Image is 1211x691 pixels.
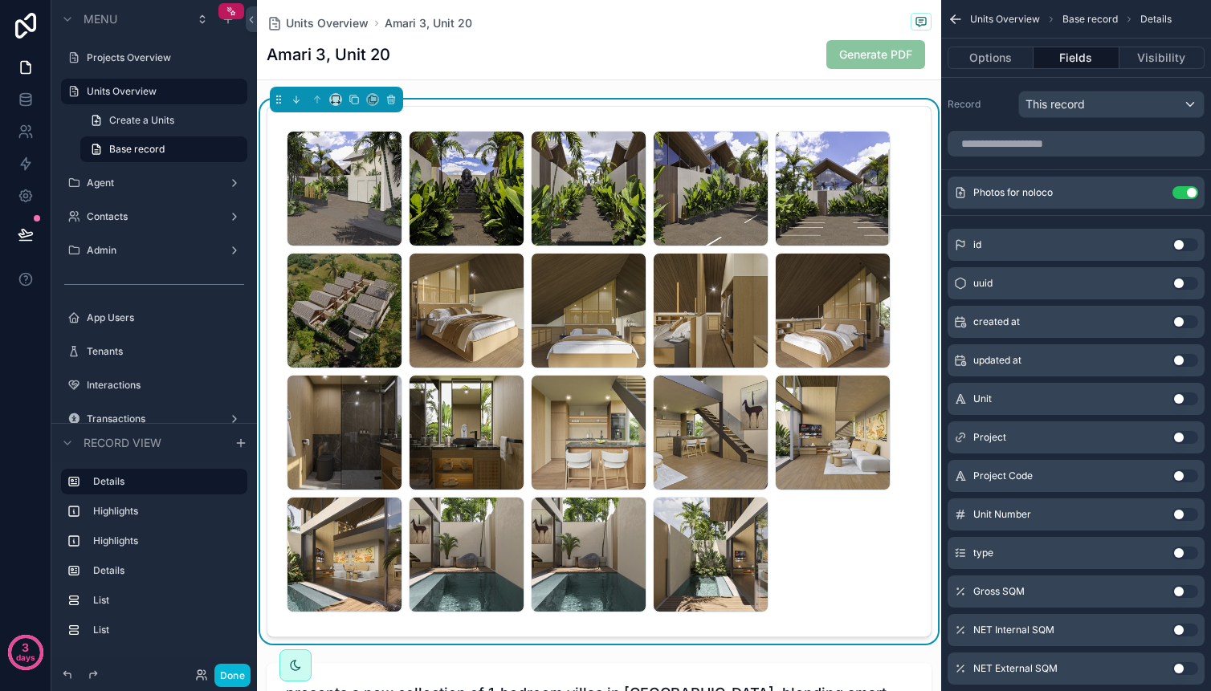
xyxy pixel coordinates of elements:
p: 3 [22,640,29,656]
span: Details [1140,13,1172,26]
span: Project [973,431,1006,444]
span: Gross SQM [973,585,1025,598]
span: Unit [973,392,992,405]
span: NET Internal SQM [973,624,1054,636]
span: Project Code [973,469,1033,482]
label: App Users [87,311,244,324]
span: NET External SQM [973,662,1058,675]
button: This record [1018,91,1205,118]
a: Units Overview [267,15,369,31]
label: Details [93,475,234,488]
label: Highlights [93,505,241,518]
label: Details [93,564,241,577]
span: Units Overview [286,15,369,31]
label: Transactions [87,413,222,425]
button: Fields [1034,47,1119,69]
span: Units Overview [970,13,1040,26]
button: Done [214,664,251,687]
span: type [973,547,993,559]
button: Options [948,47,1034,69]
span: updated at [973,354,1021,367]
a: Amari 3, Unit 20 [385,15,472,31]
span: id [973,238,981,251]
label: List [93,624,241,636]
span: Unit Number [973,508,1031,521]
label: Admin [87,244,222,257]
label: Contacts [87,210,222,223]
label: Interactions [87,379,244,392]
a: Base record [80,136,247,162]
p: days [16,646,35,669]
span: uuid [973,277,993,290]
label: Record [948,98,1012,111]
label: Tenants [87,345,244,358]
div: scrollable content [51,461,257,659]
a: Create a Units [80,108,247,133]
span: Base record [1062,13,1118,26]
span: Create a Units [109,114,174,127]
span: This record [1025,96,1085,112]
label: Units Overview [87,85,238,98]
label: Agent [87,177,222,189]
span: Photos for noloco [973,186,1053,199]
span: Base record [109,143,165,156]
span: Record view [84,435,161,451]
label: Projects Overview [87,51,244,64]
span: created at [973,315,1020,328]
label: List [93,594,241,607]
span: Menu [84,11,117,27]
button: Visibility [1119,47,1205,69]
h1: Amari 3, Unit 20 [267,43,390,66]
label: Highlights [93,535,241,547]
